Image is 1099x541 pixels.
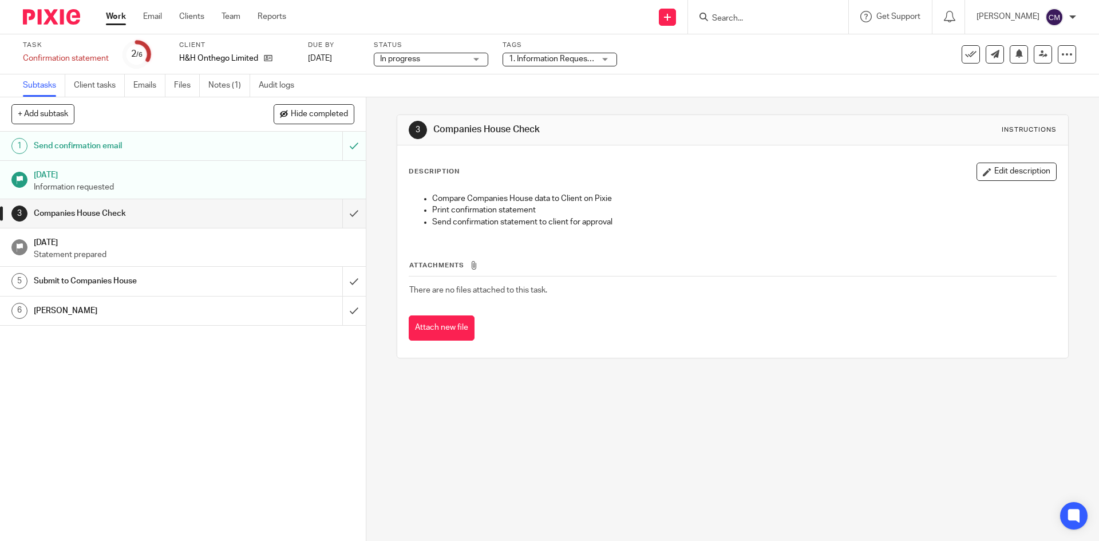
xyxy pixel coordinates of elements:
[876,13,920,21] span: Get Support
[977,163,1057,181] button: Edit description
[106,11,126,22] a: Work
[34,249,354,260] p: Statement prepared
[409,167,460,176] p: Description
[11,273,27,289] div: 5
[179,41,294,50] label: Client
[222,11,240,22] a: Team
[977,11,1039,22] p: [PERSON_NAME]
[34,273,232,290] h1: Submit to Companies House
[34,234,354,248] h1: [DATE]
[131,48,143,61] div: 2
[1045,8,1064,26] img: svg%3E
[23,74,65,97] a: Subtasks
[133,74,165,97] a: Emails
[259,74,303,97] a: Audit logs
[179,11,204,22] a: Clients
[409,262,464,268] span: Attachments
[380,55,420,63] span: In progress
[136,52,143,58] small: /6
[409,315,475,341] button: Attach new file
[433,124,757,136] h1: Companies House Check
[432,204,1055,216] p: Print confirmation statement
[179,53,258,64] p: H&H Onthego Limited
[11,303,27,319] div: 6
[308,41,359,50] label: Due by
[503,41,617,50] label: Tags
[374,41,488,50] label: Status
[308,54,332,62] span: [DATE]
[23,53,109,64] div: Confirmation statement
[291,110,348,119] span: Hide completed
[174,74,200,97] a: Files
[74,74,125,97] a: Client tasks
[432,193,1055,204] p: Compare Companies House data to Client on Pixie
[432,216,1055,228] p: Send confirmation statement to client for approval
[34,302,232,319] h1: [PERSON_NAME]
[409,286,547,294] span: There are no files attached to this task.
[208,74,250,97] a: Notes (1)
[274,104,354,124] button: Hide completed
[34,205,232,222] h1: Companies House Check
[509,55,612,63] span: 1. Information Requested + 1
[23,41,109,50] label: Task
[23,9,80,25] img: Pixie
[711,14,814,24] input: Search
[11,138,27,154] div: 1
[143,11,162,22] a: Email
[11,104,74,124] button: + Add subtask
[34,167,354,181] h1: [DATE]
[258,11,286,22] a: Reports
[409,121,427,139] div: 3
[1002,125,1057,135] div: Instructions
[34,137,232,155] h1: Send confirmation email
[11,206,27,222] div: 3
[34,181,354,193] p: Information requested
